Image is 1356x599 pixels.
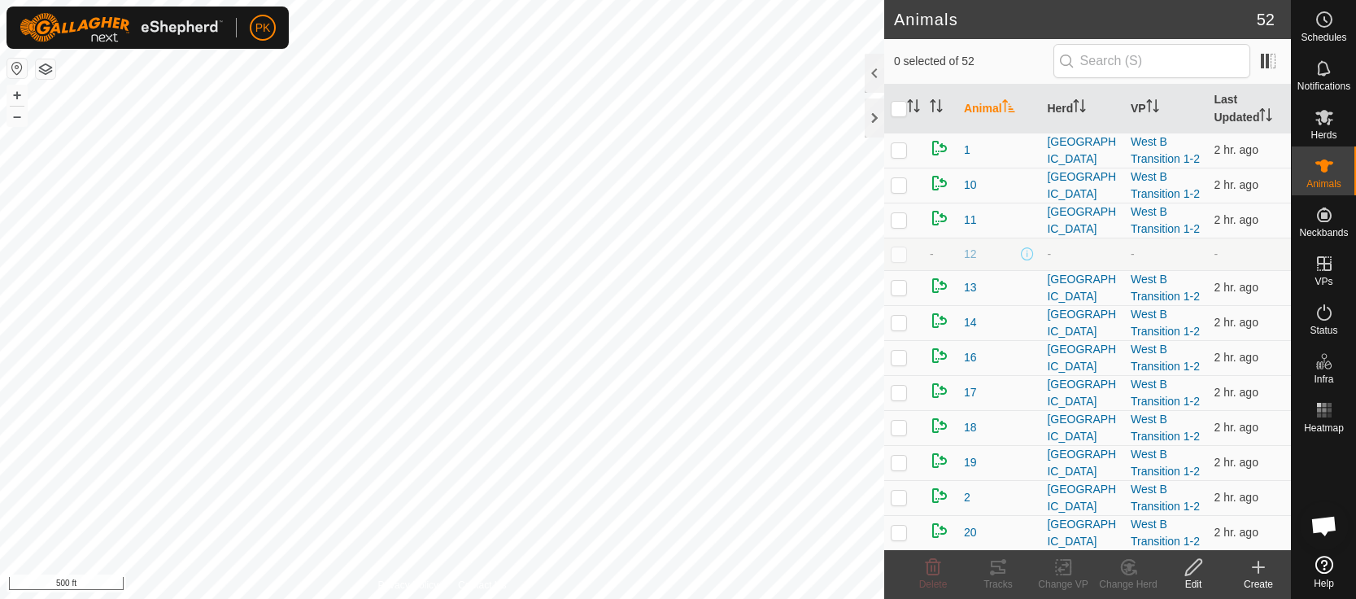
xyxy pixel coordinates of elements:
p-sorticon: Activate to sort [1073,102,1086,115]
p-sorticon: Activate to sort [1002,102,1015,115]
a: Help [1292,549,1356,595]
div: Create [1226,577,1291,592]
span: 2 [964,489,970,506]
span: 20 [964,524,977,541]
span: 0 selected of 52 [894,53,1053,70]
th: VP [1124,85,1208,133]
div: [GEOGRAPHIC_DATA] [1047,203,1118,238]
span: 13 [964,279,977,296]
span: Sep 13, 2025, 7:47 AM [1214,213,1258,226]
div: [GEOGRAPHIC_DATA] [1047,446,1118,480]
span: Neckbands [1299,228,1348,238]
img: returning on [930,346,949,365]
span: 11 [964,212,977,229]
span: Sep 13, 2025, 7:47 AM [1214,526,1258,539]
span: Help [1314,579,1334,588]
span: 14 [964,314,977,331]
span: - [930,247,934,260]
div: [GEOGRAPHIC_DATA] [1047,271,1118,305]
button: Reset Map [7,59,27,78]
div: Edit [1161,577,1226,592]
input: Search (S) [1053,44,1250,78]
a: Privacy Policy [377,578,438,592]
span: 18 [964,419,977,436]
span: Delete [919,579,948,590]
span: Sep 13, 2025, 7:47 AM [1214,421,1258,434]
span: Animals [1306,179,1341,189]
div: [GEOGRAPHIC_DATA] [1047,341,1118,375]
img: returning on [930,416,949,435]
span: 1 [964,142,970,159]
th: Animal [957,85,1041,133]
a: West B Transition 1-2 [1131,448,1200,478]
span: PK [255,20,271,37]
span: Notifications [1297,81,1350,91]
img: returning on [930,276,949,295]
span: Sep 13, 2025, 7:47 AM [1214,178,1258,191]
img: returning on [930,208,949,228]
div: Change Herd [1096,577,1161,592]
span: Schedules [1301,33,1346,42]
h2: Animals [894,10,1257,29]
button: Map Layers [36,59,55,79]
div: [GEOGRAPHIC_DATA] [1047,516,1118,550]
div: - [1047,246,1118,263]
span: VPs [1315,277,1332,286]
span: 19 [964,454,977,471]
th: Last Updated [1207,85,1291,133]
p-sorticon: Activate to sort [1259,111,1272,124]
img: returning on [930,173,949,193]
div: [GEOGRAPHIC_DATA] [1047,168,1118,203]
img: returning on [930,381,949,400]
span: Sep 13, 2025, 7:47 AM [1214,143,1258,156]
span: Sep 13, 2025, 7:47 AM [1214,386,1258,399]
button: + [7,85,27,105]
div: [GEOGRAPHIC_DATA] [1047,133,1118,168]
span: Sep 13, 2025, 7:47 AM [1214,281,1258,294]
span: 10 [964,177,977,194]
div: [GEOGRAPHIC_DATA] [1047,411,1118,445]
div: [GEOGRAPHIC_DATA] [1047,376,1118,410]
span: 17 [964,384,977,401]
a: West B Transition 1-2 [1131,308,1200,338]
p-sorticon: Activate to sort [1146,102,1159,115]
div: [GEOGRAPHIC_DATA] [1047,481,1118,515]
span: Sep 13, 2025, 7:47 AM [1214,316,1258,329]
a: West B Transition 1-2 [1131,518,1200,548]
img: returning on [930,486,949,505]
span: Status [1310,326,1337,335]
p-sorticon: Activate to sort [907,102,920,115]
a: West B Transition 1-2 [1131,205,1200,235]
p-sorticon: Activate to sort [930,102,943,115]
span: Herds [1310,130,1336,140]
a: West B Transition 1-2 [1131,343,1200,373]
span: - [1214,247,1218,260]
div: Open chat [1300,501,1349,550]
img: returning on [930,311,949,330]
a: Contact Us [458,578,506,592]
img: Gallagher Logo [20,13,223,42]
span: Sep 13, 2025, 7:47 AM [1214,351,1258,364]
div: [GEOGRAPHIC_DATA] [1047,306,1118,340]
span: 52 [1257,7,1275,32]
div: Tracks [966,577,1031,592]
img: returning on [930,451,949,470]
img: returning on [930,138,949,158]
div: Change VP [1031,577,1096,592]
button: – [7,107,27,126]
a: West B Transition 1-2 [1131,378,1200,408]
a: West B Transition 1-2 [1131,273,1200,303]
app-display-virtual-paddock-transition: - [1131,247,1135,260]
span: Sep 13, 2025, 7:47 AM [1214,491,1258,504]
a: West B Transition 1-2 [1131,170,1200,200]
span: 16 [964,349,977,366]
span: 12 [964,246,977,263]
img: returning on [930,521,949,540]
a: West B Transition 1-2 [1131,135,1200,165]
th: Herd [1040,85,1124,133]
a: West B Transition 1-2 [1131,413,1200,443]
a: West B Transition 1-2 [1131,483,1200,513]
span: Heatmap [1304,423,1344,433]
span: Sep 13, 2025, 7:46 AM [1214,456,1258,469]
span: Infra [1314,374,1333,384]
